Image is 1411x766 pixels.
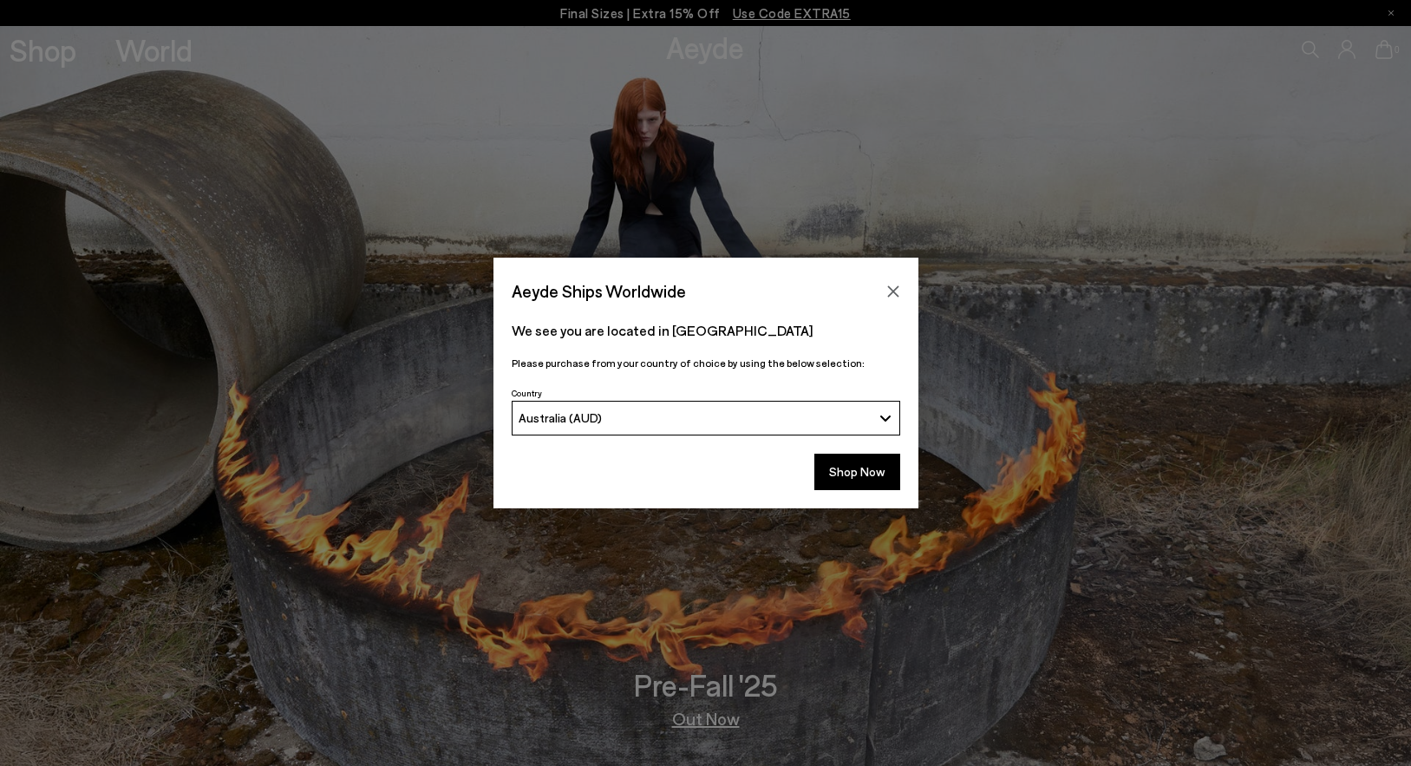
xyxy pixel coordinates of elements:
[512,388,542,398] span: Country
[512,320,900,341] p: We see you are located in [GEOGRAPHIC_DATA]
[519,410,602,425] span: Australia (AUD)
[814,454,900,490] button: Shop Now
[512,355,900,371] p: Please purchase from your country of choice by using the below selection:
[880,278,906,304] button: Close
[512,276,686,306] span: Aeyde Ships Worldwide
